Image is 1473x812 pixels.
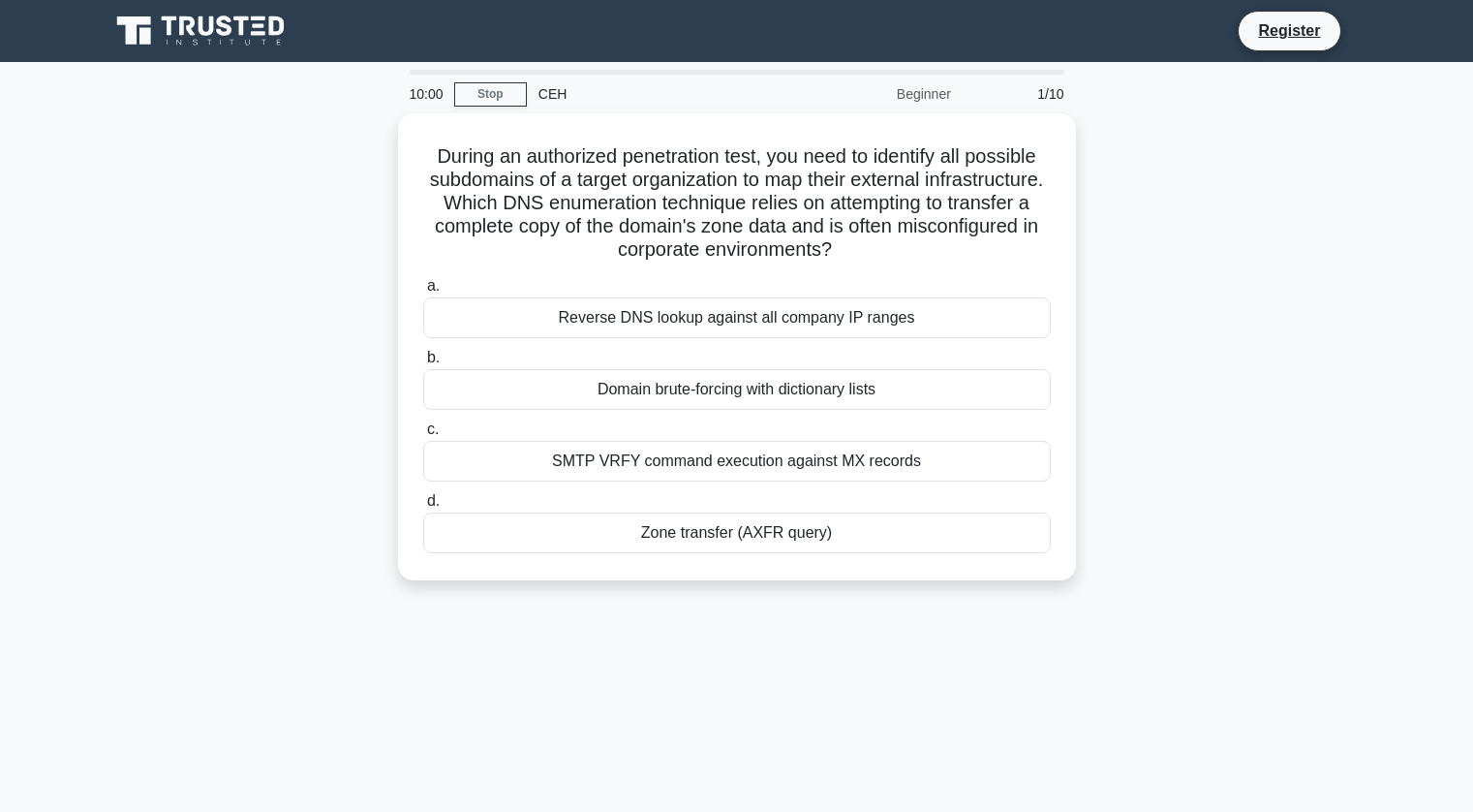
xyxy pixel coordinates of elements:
a: Register [1246,18,1332,43]
div: Beginner [793,75,963,113]
span: c. [427,421,439,437]
span: d. [427,492,440,509]
div: SMTP VRFY command execution against MX records [423,441,1051,482]
a: Stop [454,82,527,107]
div: Reverse DNS lookup against all company IP ranges [423,297,1051,338]
div: Zone transfer (AXFR query) [423,513,1051,553]
span: a. [427,277,440,294]
h5: During an authorized penetration test, you need to identify all possible subdomains of a target o... [421,144,1053,263]
div: 10:00 [398,75,454,113]
div: Domain brute-forcing with dictionary lists [423,369,1051,410]
div: 1/10 [963,75,1076,113]
div: CEH [527,75,793,113]
span: b. [427,349,440,365]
